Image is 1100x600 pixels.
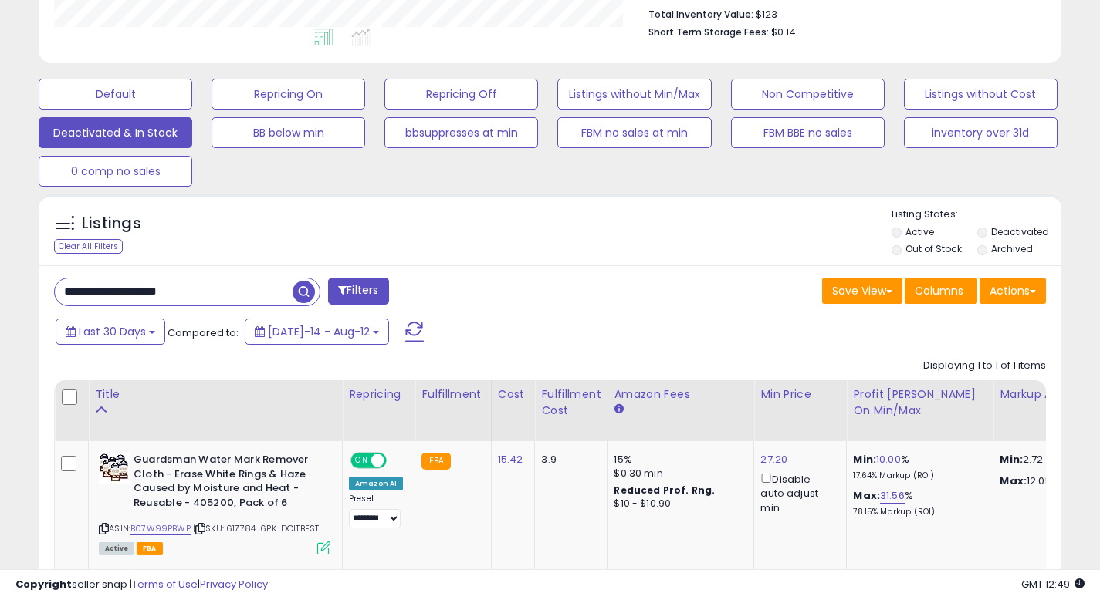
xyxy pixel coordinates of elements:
div: Repricing [349,386,408,403]
div: Cost [498,386,529,403]
a: 15.42 [498,452,523,467]
b: Min: [853,452,876,467]
strong: Min: [1000,452,1023,467]
button: Last 30 Days [56,319,165,345]
b: Reduced Prof. Rng. [614,484,715,497]
span: 2025-09-12 12:49 GMT [1021,577,1085,592]
a: 27.20 [760,452,787,467]
label: Archived [991,242,1033,255]
strong: Max: [1000,474,1027,488]
small: FBA [421,453,450,470]
strong: Copyright [15,577,72,592]
button: Filters [328,278,388,305]
div: $10 - $10.90 [614,497,742,511]
div: seller snap | | [15,578,268,592]
div: % [853,489,981,517]
a: Privacy Policy [200,577,268,592]
label: Active [905,225,934,238]
div: Preset: [349,494,403,528]
span: Compared to: [168,325,239,340]
button: Actions [980,278,1046,304]
a: Terms of Use [132,577,198,592]
p: 17.64% Markup (ROI) [853,470,981,481]
p: 78.15% Markup (ROI) [853,507,981,517]
button: Non Competitive [731,79,885,110]
b: Total Inventory Value: [648,8,753,21]
div: Title [95,386,336,403]
a: B07W99PBWP [130,522,191,535]
button: FBM no sales at min [557,117,711,148]
button: FBM BBE no sales [731,117,885,148]
img: 51lgaEiCjUL._SL40_.jpg [99,453,130,484]
div: 15% [614,453,742,467]
p: Listing States: [892,207,1061,222]
div: Disable auto adjust min [760,470,834,515]
div: Fulfillment Cost [541,386,601,419]
span: All listings currently available for purchase on Amazon [99,542,134,555]
div: Fulfillment [421,386,484,403]
div: Amazon AI [349,477,403,490]
button: Default [39,79,192,110]
div: Displaying 1 to 1 of 1 items [923,359,1046,373]
small: Amazon Fees. [614,403,623,416]
label: Deactivated [991,225,1049,238]
button: 0 comp no sales [39,156,192,187]
button: inventory over 31d [904,117,1058,148]
label: Out of Stock [905,242,962,255]
button: [DATE]-14 - Aug-12 [245,319,389,345]
div: Clear All Filters [54,239,123,254]
div: $0.30 min [614,467,742,480]
button: Save View [822,278,902,304]
span: OFF [384,454,409,467]
div: Min Price [760,386,840,403]
span: | SKU: 617784-6PK-DOITBEST [193,522,319,534]
li: $123 [648,4,1034,22]
span: $0.14 [771,25,796,39]
b: Guardsman Water Mark Remover Cloth - Erase White Rings & Haze Caused by Moisture and Heat - Reusa... [134,453,321,514]
button: bbsuppresses at min [384,117,538,148]
div: % [853,453,981,481]
span: Last 30 Days [79,324,146,339]
div: 3.9 [541,453,595,467]
button: Repricing On [212,79,365,110]
div: ASIN: [99,453,330,553]
b: Max: [853,488,880,503]
span: ON [352,454,371,467]
span: [DATE]-14 - Aug-12 [268,324,370,339]
div: Amazon Fees [614,386,747,403]
b: Short Term Storage Fees: [648,25,769,39]
button: Listings without Cost [904,79,1058,110]
button: Columns [905,278,977,304]
th: The percentage added to the cost of goods (COGS) that forms the calculator for Min & Max prices. [847,380,993,441]
h5: Listings [82,213,141,234]
a: 10.00 [876,452,901,467]
a: 31.56 [880,488,905,504]
div: Profit [PERSON_NAME] on Min/Max [853,386,987,419]
button: Repricing Off [384,79,538,110]
button: Deactivated & In Stock [39,117,192,148]
button: Listings without Min/Max [557,79,711,110]
span: FBA [137,542,163,555]
button: BB below min [212,117,365,148]
span: Columns [915,283,963,298]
